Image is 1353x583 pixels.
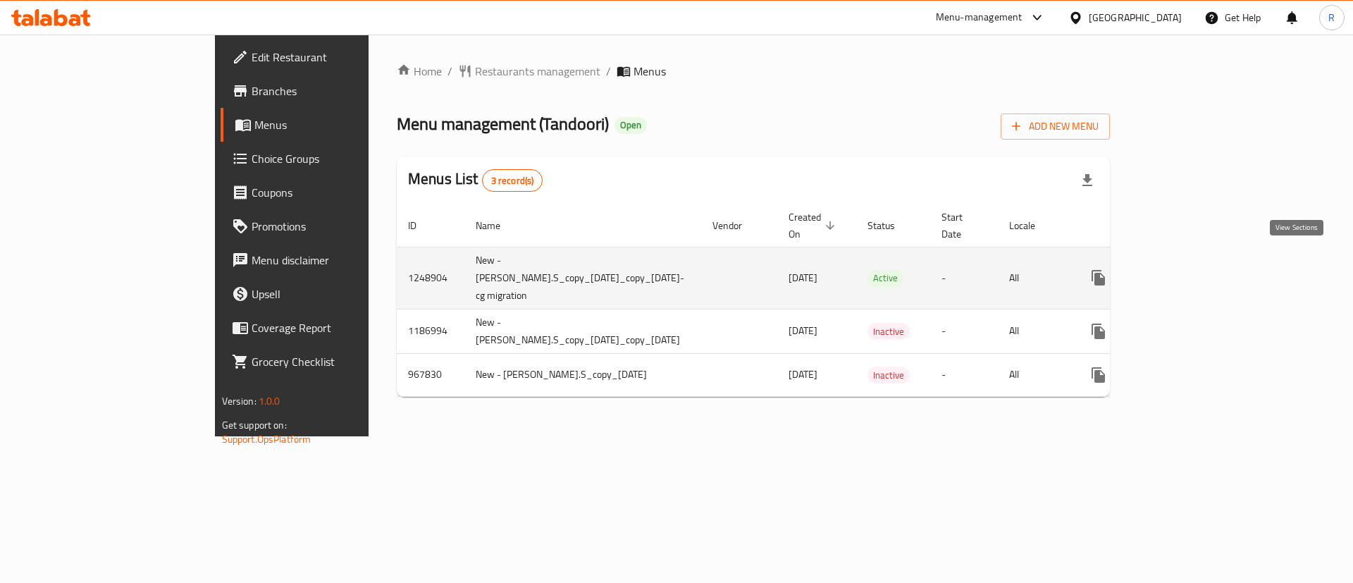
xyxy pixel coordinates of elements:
[464,247,701,309] td: New - [PERSON_NAME].S_copy_[DATE]_copy_[DATE]-cg migration
[1070,204,1228,247] th: Actions
[222,392,257,410] span: Version:
[998,353,1070,396] td: All
[867,367,910,383] span: Inactive
[252,286,430,302] span: Upsell
[475,63,600,80] span: Restaurants management
[867,270,903,286] span: Active
[1082,261,1116,295] button: more
[464,309,701,353] td: New - [PERSON_NAME].S_copy_[DATE]_copy_[DATE]
[1082,358,1116,392] button: more
[930,309,998,353] td: -
[789,269,817,287] span: [DATE]
[252,49,430,66] span: Edit Restaurant
[634,63,666,80] span: Menus
[259,392,280,410] span: 1.0.0
[222,416,287,434] span: Get support on:
[1012,118,1099,135] span: Add New Menu
[712,217,760,234] span: Vendor
[789,209,839,243] span: Created On
[789,365,817,383] span: [DATE]
[408,168,543,192] h2: Menus List
[867,217,913,234] span: Status
[252,353,430,370] span: Grocery Checklist
[789,321,817,340] span: [DATE]
[221,176,441,209] a: Coupons
[1089,10,1182,25] div: [GEOGRAPHIC_DATA]
[221,277,441,311] a: Upsell
[221,243,441,277] a: Menu disclaimer
[1001,113,1110,140] button: Add New Menu
[252,218,430,235] span: Promotions
[221,142,441,176] a: Choice Groups
[397,204,1228,397] table: enhanced table
[998,309,1070,353] td: All
[998,247,1070,309] td: All
[1082,314,1116,348] button: more
[252,82,430,99] span: Branches
[867,367,910,383] div: Inactive
[941,209,981,243] span: Start Date
[221,345,441,379] a: Grocery Checklist
[397,63,1110,80] nav: breadcrumb
[221,209,441,243] a: Promotions
[1009,217,1054,234] span: Locale
[476,217,519,234] span: Name
[252,184,430,201] span: Coupons
[458,63,600,80] a: Restaurants management
[936,9,1023,26] div: Menu-management
[1328,10,1335,25] span: R
[482,169,543,192] div: Total records count
[221,74,441,108] a: Branches
[252,150,430,167] span: Choice Groups
[221,311,441,345] a: Coverage Report
[252,252,430,269] span: Menu disclaimer
[464,353,701,396] td: New - [PERSON_NAME].S_copy_[DATE]
[930,353,998,396] td: -
[606,63,611,80] li: /
[867,324,910,340] span: Inactive
[614,119,647,131] span: Open
[254,116,430,133] span: Menus
[930,247,998,309] td: -
[447,63,452,80] li: /
[221,40,441,74] a: Edit Restaurant
[408,217,435,234] span: ID
[221,108,441,142] a: Menus
[867,270,903,287] div: Active
[252,319,430,336] span: Coverage Report
[1070,164,1104,197] div: Export file
[222,430,311,448] a: Support.OpsPlatform
[397,108,609,140] span: Menu management ( Tandoori )
[614,117,647,134] div: Open
[483,174,543,188] span: 3 record(s)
